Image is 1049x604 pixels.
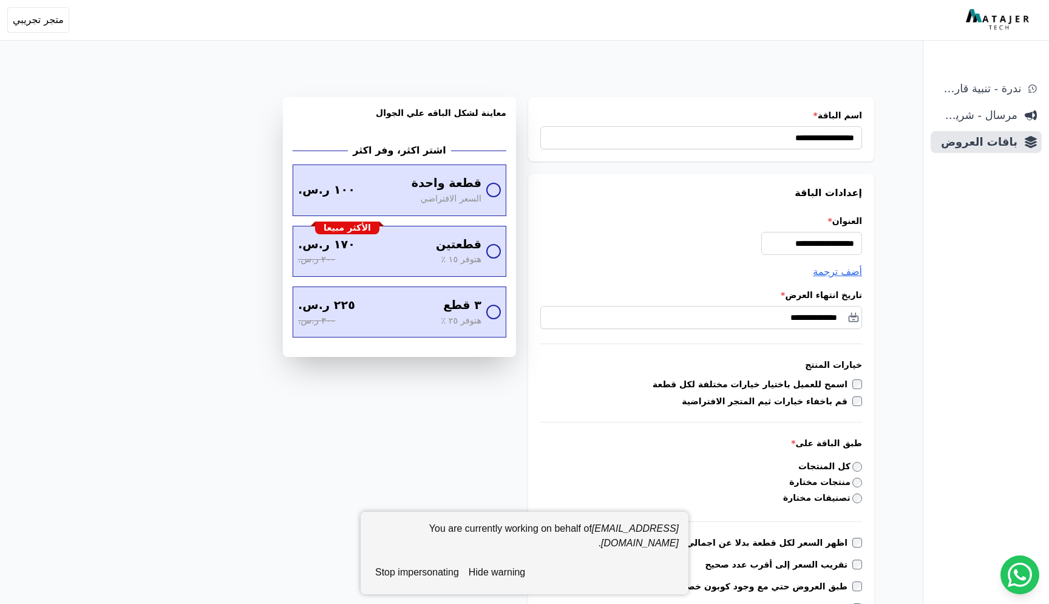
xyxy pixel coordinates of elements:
span: هتوفر ١٥ ٪ [441,253,481,266]
input: منتجات مختارة [852,478,862,487]
span: ١٧٠ ر.س. [298,236,355,254]
label: طبق العروض حتي مع وجود كوبون خصم مع العميل [636,580,852,592]
em: [EMAIL_ADDRESS][DOMAIN_NAME] [592,523,679,548]
label: العنوان [540,215,862,227]
div: You are currently working on behalf of . [370,521,679,560]
label: منتجات مختارة [789,476,862,489]
span: مرسال - شريط دعاية [935,107,1017,124]
label: كل المنتجات [798,460,862,473]
img: MatajerTech Logo [966,9,1032,31]
label: اسمح للعميل باختيار خيارات مختلفة لكل قطعة [653,378,852,390]
label: طبق الباقة على [540,437,862,449]
button: hide warning [464,560,530,585]
span: قطعة واحدة [412,175,481,192]
button: stop impersonating [370,560,464,585]
h2: اشتر اكثر، وفر اكثر [353,143,446,158]
label: اظهر السعر لكل قطعة بدلا عن اجمالي السعر [658,537,852,549]
label: اسم الباقة [540,109,862,121]
span: ٢٢٥ ر.س. [298,297,355,314]
span: قطعتين [436,236,481,254]
span: السعر الافتراضي [421,192,481,206]
h3: معاينة لشكل الباقه علي الجوال [293,107,506,134]
div: الأكثر مبيعا [315,222,379,235]
span: ندرة - تنبية قارب علي النفاذ [935,80,1021,97]
button: متجر تجريبي [7,7,69,33]
span: ٢٠٠ ر.س. [298,253,335,266]
label: قم باخفاء خيارات ثيم المتجر الافتراضية [682,395,852,407]
input: كل المنتجات [852,462,862,472]
h3: إعدادات الباقة [540,186,862,200]
span: ١٠٠ ر.س. [298,182,355,199]
span: متجر تجريبي [13,13,64,27]
span: باقات العروض [935,134,1017,151]
input: تصنيفات مختارة [852,494,862,503]
span: هتوفر ٢٥ ٪ [441,314,481,328]
span: ٣ قطع [443,297,481,314]
span: ٣٠٠ ر.س. [298,314,335,328]
button: أضف ترجمة [813,265,862,279]
label: تصنيفات مختارة [783,492,862,504]
label: تقريب السعر إلى أقرب عدد صحيح [705,558,852,571]
h3: خيارات المنتج [540,359,862,371]
label: تاريخ انتهاء العرض [540,289,862,301]
span: أضف ترجمة [813,266,862,277]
